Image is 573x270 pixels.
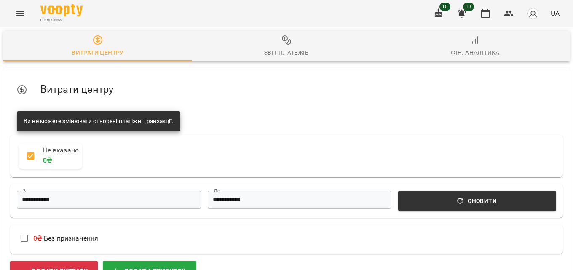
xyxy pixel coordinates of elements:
[547,5,563,21] button: UA
[551,9,560,18] span: UA
[439,3,450,11] span: 10
[72,48,124,58] div: Витрати центру
[451,48,500,58] div: Фін. Аналітика
[33,234,99,242] span: Без призначення
[527,8,539,19] img: avatar_s.png
[43,147,79,155] p: Не вказано
[40,83,556,96] h5: Витрати центру
[10,3,30,24] button: Menu
[43,155,79,166] p: 0 ₴
[398,191,556,211] button: Оновити
[463,3,474,11] span: 13
[24,114,174,129] div: Ви не можете змінювати створені платіжні транзакції.
[40,17,83,23] span: For Business
[264,48,309,58] div: Звіт платежів
[40,4,83,16] img: Voopty Logo
[33,234,42,242] span: 0 ₴
[403,196,551,206] span: Оновити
